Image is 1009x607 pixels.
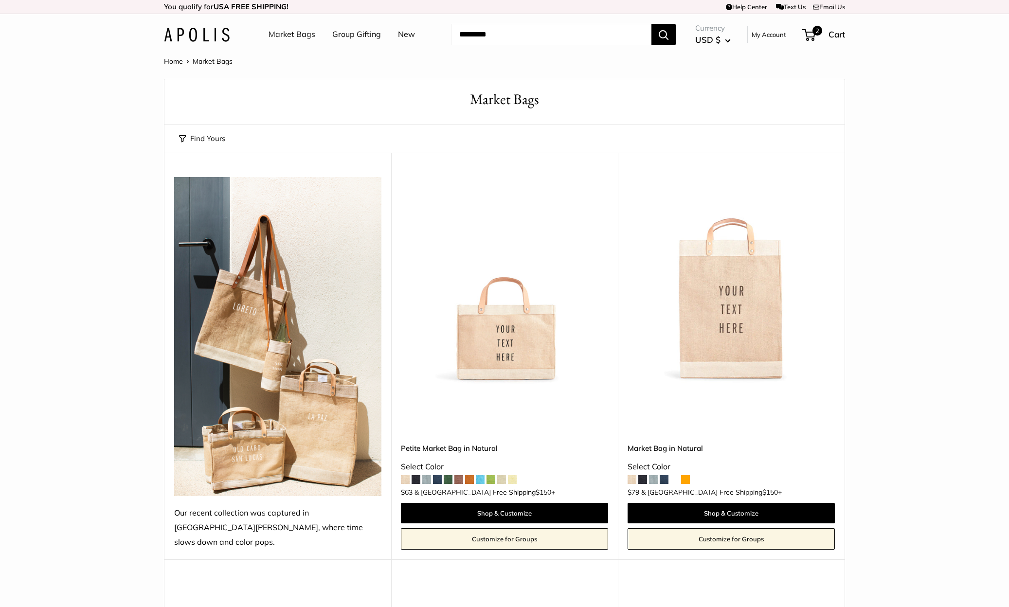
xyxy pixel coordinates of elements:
a: 2 Cart [803,27,845,42]
a: Shop & Customize [628,503,835,523]
a: Market Bag in NaturalMarket Bag in Natural [628,177,835,384]
div: Select Color [628,460,835,474]
nav: Breadcrumb [164,55,233,68]
a: Text Us [776,3,806,11]
a: Email Us [813,3,845,11]
span: Market Bags [193,57,233,66]
span: $150 [762,488,778,497]
div: Our recent collection was captured in [GEOGRAPHIC_DATA][PERSON_NAME], where time slows down and c... [174,506,381,550]
span: & [GEOGRAPHIC_DATA] Free Shipping + [641,489,782,496]
button: Search [651,24,676,45]
img: Petite Market Bag in Natural [401,177,608,384]
span: & [GEOGRAPHIC_DATA] Free Shipping + [414,489,555,496]
a: Shop & Customize [401,503,608,523]
a: Market Bag in Natural [628,443,835,454]
span: 2 [812,26,822,36]
span: USD $ [695,35,721,45]
a: Petite Market Bag in Natural [401,443,608,454]
a: New [398,27,415,42]
a: Market Bags [269,27,315,42]
a: Help Center [726,3,767,11]
input: Search... [451,24,651,45]
a: My Account [752,29,786,40]
strong: USA FREE SHIPPING! [214,2,288,11]
a: Group Gifting [332,27,381,42]
img: Our recent collection was captured in Todos Santos, where time slows down and color pops. [174,177,381,496]
a: Petite Market Bag in Naturaldescription_Effortless style that elevates every moment [401,177,608,384]
button: Find Yours [179,132,225,145]
div: Select Color [401,460,608,474]
span: $150 [536,488,551,497]
span: $63 [401,488,413,497]
button: USD $ [695,32,731,48]
span: $79 [628,488,639,497]
span: Currency [695,21,731,35]
span: Cart [829,29,845,39]
a: Customize for Groups [401,528,608,550]
a: Home [164,57,183,66]
a: Customize for Groups [628,528,835,550]
img: Apolis [164,28,230,42]
h1: Market Bags [179,89,830,110]
img: Market Bag in Natural [628,177,835,384]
